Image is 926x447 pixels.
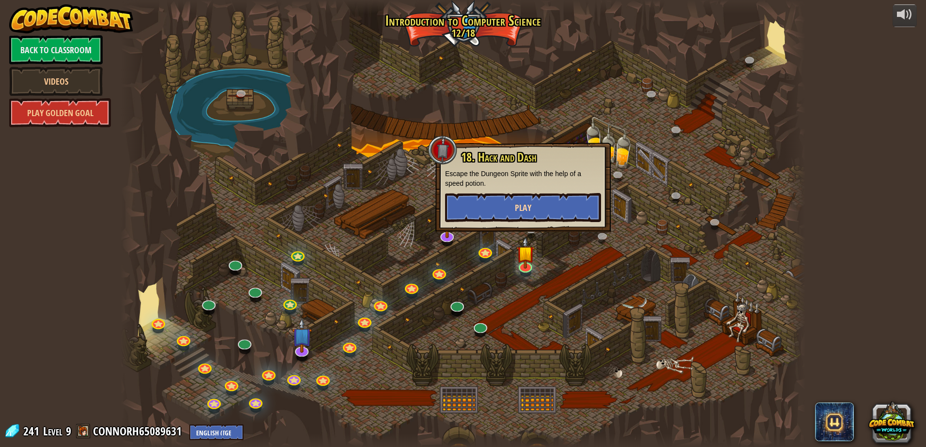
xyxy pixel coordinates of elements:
p: Escape the Dungeon Sprite with the help of a speed potion. [445,169,601,188]
a: Back to Classroom [9,35,103,64]
img: level-banner-unstarted-subscriber.png [437,204,457,238]
img: CodeCombat - Learn how to code by playing a game [9,4,133,33]
a: CONNORH65089631 [93,423,185,439]
span: Play [515,202,531,214]
span: 18. Hack and Dash [461,149,537,165]
img: level-banner-started.png [516,237,535,268]
span: 9 [66,423,71,439]
a: Videos [9,67,103,96]
span: 241 [23,423,42,439]
img: level-banner-unstarted-subscriber.png [292,319,311,353]
span: Level [43,423,62,439]
button: Adjust volume [893,4,917,27]
button: Play [445,193,601,222]
a: Play Golden Goal [9,98,111,127]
